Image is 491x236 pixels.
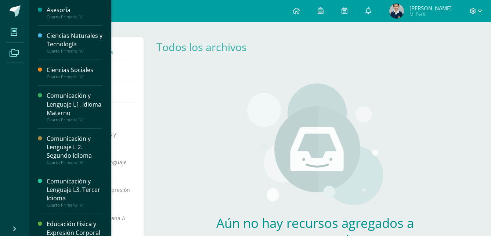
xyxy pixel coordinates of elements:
[47,135,102,165] a: Comunicación y Lenguaje L 2. Segundo IdiomaCuarto Primaria "A"
[47,14,102,19] div: Cuarto Primaria "A"
[247,83,383,208] img: stages.png
[47,66,102,79] a: Ciencias SocialesCuarto Primaria "A"
[47,92,102,117] div: Comunicación y Lenguaje L1. Idioma Materno
[47,160,102,165] div: Cuarto Primaria "A"
[47,177,102,203] div: Comunicación y Lenguaje L3. Tercer Idioma
[409,11,452,17] span: Mi Perfil
[156,40,247,54] a: Todos los archivos
[47,32,102,54] a: Ciencias Naturales y TecnologíaCuarto Primaria "A"
[47,74,102,79] div: Cuarto Primaria "A"
[47,92,102,122] a: Comunicación y Lenguaje L1. Idioma MaternoCuarto Primaria "A"
[47,49,102,54] div: Cuarto Primaria "A"
[409,4,452,12] span: [PERSON_NAME]
[389,4,404,18] img: 3bfd4f65c15f9c119656d991951af6ba.png
[47,135,102,160] div: Comunicación y Lenguaje L 2. Segundo Idioma
[47,6,102,14] div: Asesoría
[47,66,102,74] div: Ciencias Sociales
[47,117,102,122] div: Cuarto Primaria "A"
[47,177,102,208] a: Comunicación y Lenguaje L3. Tercer IdiomaCuarto Primaria "A"
[47,6,102,19] a: AsesoríaCuarto Primaria "A"
[47,32,102,49] div: Ciencias Naturales y Tecnología
[47,203,102,208] div: Cuarto Primaria "A"
[156,40,258,54] div: Todos los archivos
